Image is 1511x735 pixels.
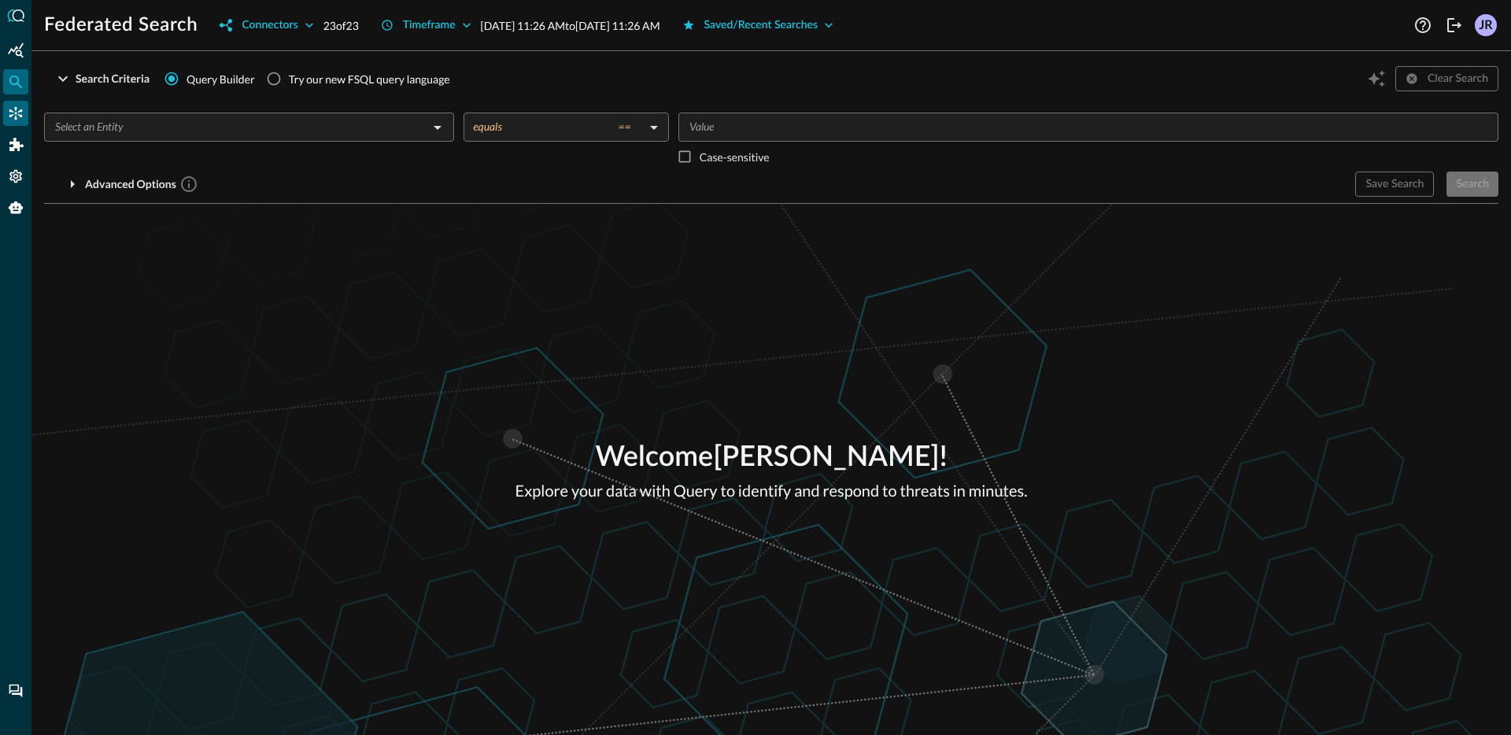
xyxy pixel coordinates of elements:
[44,66,159,91] button: Search Criteria
[618,120,630,134] span: ==
[473,120,644,134] div: equals
[3,164,28,189] div: Settings
[242,16,297,35] div: Connectors
[210,13,323,38] button: Connectors
[3,101,28,126] div: Connectors
[3,195,28,220] div: Query Agent
[4,132,29,157] div: Addons
[403,16,456,35] div: Timeframe
[1475,14,1497,36] div: JR
[515,437,1028,479] p: Welcome [PERSON_NAME] !
[187,71,255,87] span: Query Builder
[44,13,198,38] h1: Federated Search
[700,149,770,165] p: Case-sensitive
[49,117,423,137] input: Select an Entity
[44,172,208,197] button: Advanced Options
[1410,13,1435,38] button: Help
[3,678,28,704] div: Chat
[427,116,449,139] button: Open
[515,479,1028,503] p: Explore your data with Query to identify and respond to threats in minutes.
[76,69,150,89] div: Search Criteria
[473,120,502,134] span: equals
[1442,13,1467,38] button: Logout
[323,17,359,34] p: 23 of 23
[3,38,28,63] div: Summary Insights
[683,117,1491,137] input: Value
[481,17,660,34] p: [DATE] 11:26 AM to [DATE] 11:26 AM
[289,71,450,87] div: Try our new FSQL query language
[3,69,28,94] div: Federated Search
[371,13,481,38] button: Timeframe
[85,175,198,194] div: Advanced Options
[673,13,844,38] button: Saved/Recent Searches
[704,16,818,35] div: Saved/Recent Searches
